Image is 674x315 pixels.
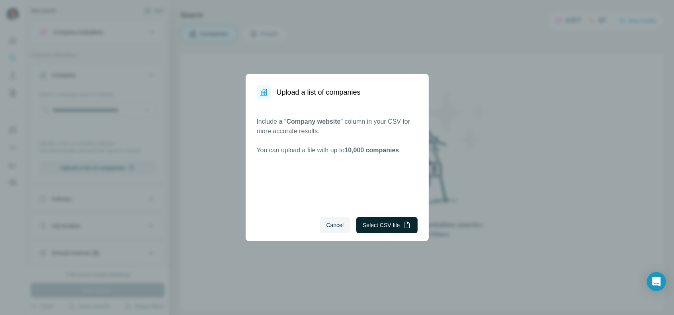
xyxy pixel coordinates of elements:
[320,217,350,233] button: Cancel
[257,146,418,155] p: You can upload a file with up to .
[356,217,417,233] button: Select CSV file
[344,147,399,154] span: 10,000 companies
[277,87,361,98] h1: Upload a list of companies
[257,117,418,136] p: Include a " " column in your CSV for more accurate results.
[287,118,341,125] span: Company website
[647,272,666,291] div: Open Intercom Messenger
[326,221,344,229] span: Cancel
